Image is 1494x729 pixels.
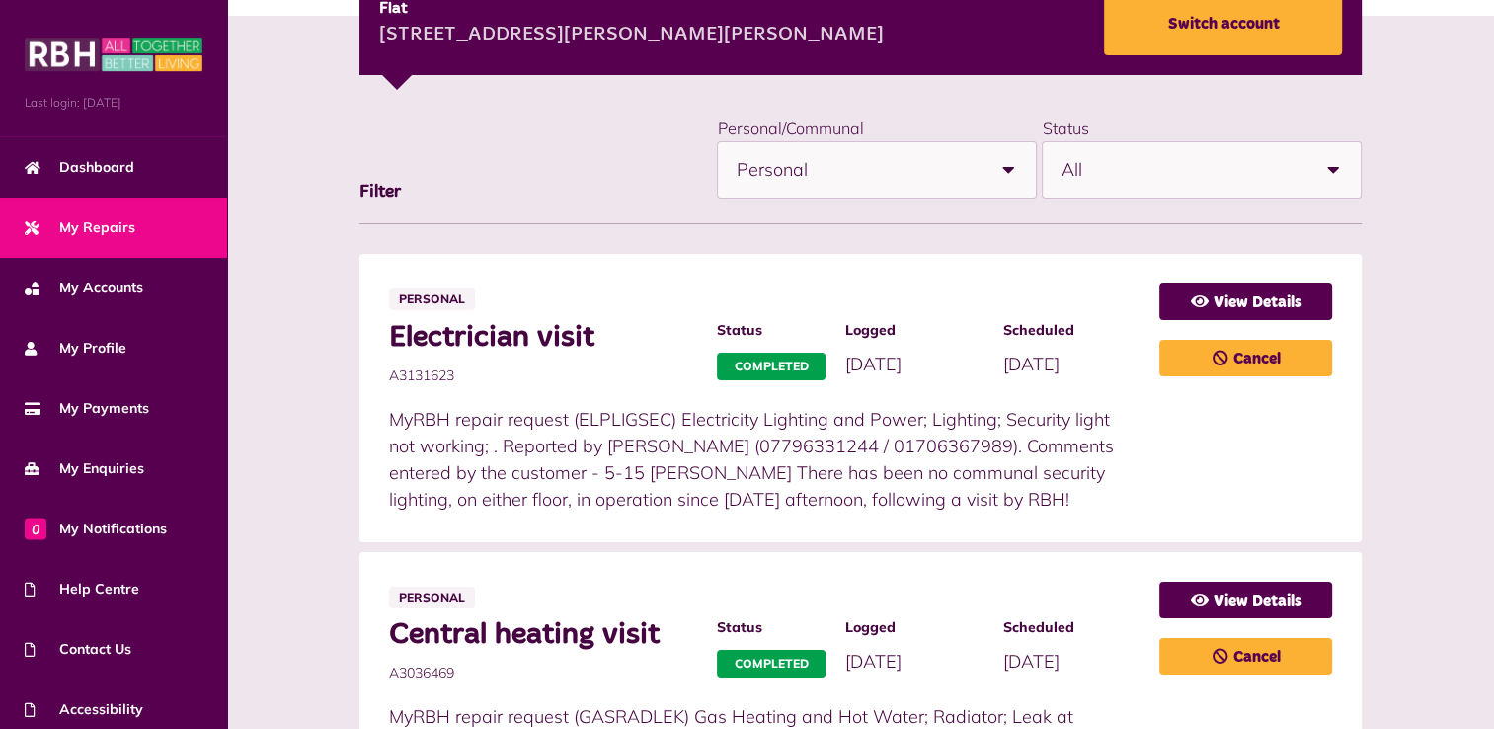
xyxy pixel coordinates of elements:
span: Personal [389,288,475,310]
span: [DATE] [1002,353,1059,375]
img: MyRBH [25,35,202,74]
span: [DATE] [1002,650,1059,673]
span: A3131623 [389,365,698,386]
label: Status [1042,119,1088,138]
span: Logged [845,320,983,341]
span: 0 [25,518,46,539]
span: Help Centre [25,579,139,600]
span: My Enquiries [25,458,144,479]
span: Scheduled [1002,320,1140,341]
a: Cancel [1159,340,1332,376]
span: Dashboard [25,157,134,178]
span: Scheduled [1002,617,1140,638]
label: Personal/Communal [717,119,863,138]
a: View Details [1159,582,1332,618]
a: View Details [1159,283,1332,320]
span: All [1061,142,1305,198]
span: [DATE] [845,650,902,673]
div: [STREET_ADDRESS][PERSON_NAME][PERSON_NAME] [379,21,884,50]
span: Central heating visit [389,617,698,653]
span: Filter [359,183,401,201]
span: Last login: [DATE] [25,94,202,112]
a: Cancel [1159,638,1332,675]
span: My Notifications [25,519,167,539]
span: My Accounts [25,278,143,298]
span: Completed [717,353,826,380]
p: MyRBH repair request (ELPLIGSEC) Electricity Lighting and Power; Lighting; Security light not wor... [389,406,1140,513]
span: Personal [736,142,981,198]
span: Electrician visit [389,320,698,356]
span: My Profile [25,338,126,359]
span: Contact Us [25,639,131,660]
span: Status [717,617,826,638]
span: Logged [845,617,983,638]
span: Completed [717,650,826,678]
span: [DATE] [845,353,902,375]
span: Personal [389,587,475,608]
span: Status [717,320,826,341]
span: Accessibility [25,699,143,720]
span: My Repairs [25,217,135,238]
span: My Payments [25,398,149,419]
span: A3036469 [389,663,698,684]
